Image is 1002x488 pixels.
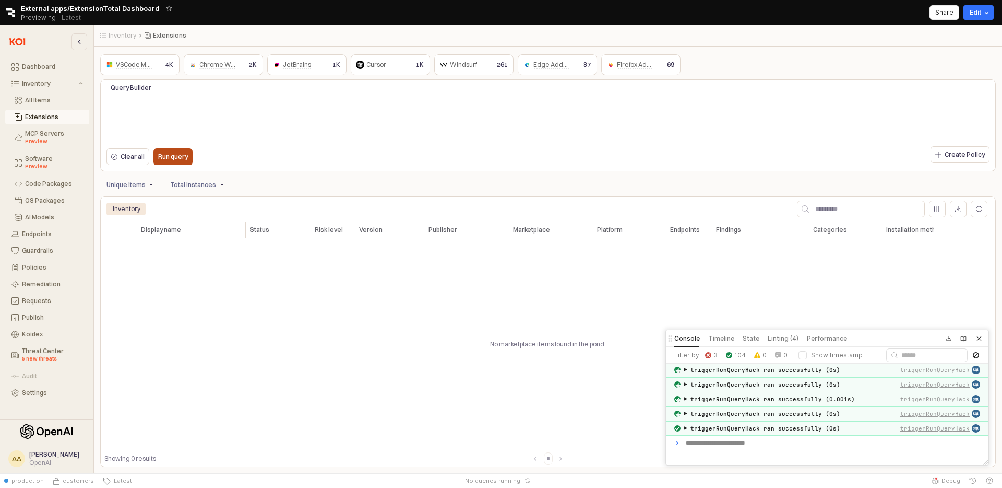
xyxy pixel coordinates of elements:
button: triggerRunQueryHack [900,395,970,403]
button: Extensions [5,110,89,124]
p: 261 [497,60,508,69]
img: success [674,381,681,388]
div: Koidex [22,331,83,338]
div: Policies [22,264,83,271]
nav: Breadcrumbs [100,31,697,40]
button: 104 [723,350,748,361]
button: ▶triggerRunQueryHack ran successfully (0s)triggerRunQueryHack [683,366,980,374]
span: Edge Add-ons [533,61,576,69]
label: 104 [734,351,746,359]
button: AI Models [5,210,89,225]
p: 2K [249,60,257,69]
span: External apps/ExtensionTotal Dashboard [21,3,160,14]
button: 0 [772,350,790,361]
img: success [726,352,732,358]
div: Endpoints [22,230,83,238]
span: Firefox Add-ons [617,61,664,69]
button: Debug [927,473,964,488]
button: AA [8,450,25,467]
label: Filter by [674,351,699,359]
span: ▶ [684,395,687,403]
div: Firefox Add-ons69 [601,54,681,75]
button: Remediation [5,277,89,292]
div: OpenAI [29,459,79,467]
button: Share app [929,5,959,20]
button: Endpoints [5,227,89,241]
p: Share [935,8,953,17]
button: 0 [751,350,769,361]
div: Inventory [106,203,147,215]
button: Clear Console [970,349,982,362]
div: Inventory [22,80,77,87]
h5: Console [674,334,700,343]
button: Settings [5,386,89,400]
button: Edit [963,5,994,20]
button: All Items [5,93,89,108]
p: - [150,179,154,190]
div: Remediation [22,281,83,288]
button: ▶triggerRunQueryHack ran successfully (0s)triggerRunQueryHack [683,424,980,433]
span: Previewing [21,13,56,23]
span: Installation method [886,226,944,234]
p: 1K [416,60,424,69]
button: History [964,473,981,488]
p: 1K [332,60,340,69]
span: production [11,477,44,485]
div: Table toolbar [100,450,996,467]
button: ▶triggerRunQueryHack ran successfully (0s)triggerRunQueryHack [683,380,980,389]
h5: Timeline [708,334,734,343]
button: Threat Center [5,344,89,367]
span: ▶ [684,380,687,389]
iframe: QueryBuildingItay [106,100,989,143]
button: Code Packages [5,177,89,191]
h5: Performance [807,334,847,343]
span: Platform [597,226,623,234]
button: Close [972,331,986,346]
span: [PERSON_NAME] [29,450,79,458]
span: Status [250,226,269,234]
div: AI Models [25,214,83,221]
span: triggerRunQueryHack ran successfully (0s) [690,425,840,432]
button: Policies [5,260,89,275]
div: VSCode Marketplace4K [100,54,180,75]
div: Publish [22,314,83,321]
div: Cursor1K [351,54,430,75]
div: Guardrails [22,247,83,254]
div: Windsurf [450,60,477,70]
span: Publisher [428,226,457,234]
div: OS Packages [25,197,83,204]
p: Clear all [121,153,145,161]
div: Requests [22,297,83,305]
input: Page [544,453,552,464]
button: Software [5,152,89,175]
span: triggerRunQueryHack ran successfully (0.001s) [690,396,855,403]
span: customers [63,477,94,485]
div: Threat Center [22,347,83,363]
img: info [775,352,781,358]
div: Code Packages [25,180,83,188]
h5: Linting (4) [768,334,798,343]
button: ▶triggerRunQueryHack ran successfully (0s)triggerRunQueryHack [683,410,980,418]
div: Inventory [113,203,140,215]
button: Clear all [106,148,149,165]
button: ▶triggerRunQueryHack ran successfully (0.001s)triggerRunQueryHack [683,395,980,403]
button: Run query [153,148,193,165]
img: success [674,367,681,373]
p: Create Policy [945,150,985,159]
span: ▶ [684,410,687,418]
h5: State [743,334,759,343]
button: Guardrails [5,243,89,258]
span: ▶ [684,366,687,374]
span: Chrome Web Store [199,61,255,69]
img: success [674,425,681,432]
div: MCP Servers [25,130,83,146]
button: 3 [702,350,720,361]
p: 87 [583,60,591,69]
button: triggerRunQueryHack [900,366,970,374]
span: ▶ [684,424,687,433]
button: Audit [5,369,89,384]
div: Chrome Web Store2K [184,54,263,75]
span: Findings [716,226,741,234]
div: No marketplace items found in the pond. [100,238,996,450]
button: Source Control [48,473,98,488]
